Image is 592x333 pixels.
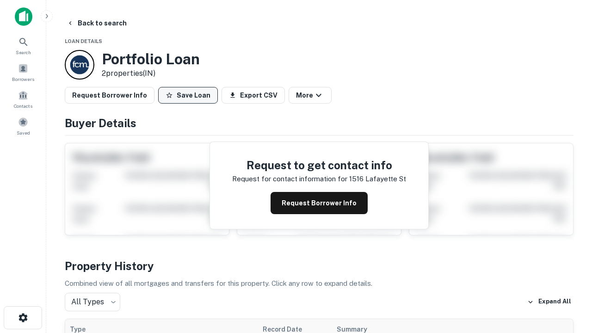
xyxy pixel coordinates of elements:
p: 2 properties (IN) [102,68,200,79]
button: Request Borrower Info [271,192,368,214]
h3: Portfolio Loan [102,50,200,68]
span: Loan Details [65,38,102,44]
button: Back to search [63,15,130,31]
p: Combined view of all mortgages and transfers for this property. Click any row to expand details. [65,278,573,289]
span: Borrowers [12,75,34,83]
a: Search [3,33,43,58]
button: Expand All [525,295,573,309]
h4: Property History [65,258,573,274]
img: capitalize-icon.png [15,7,32,26]
div: All Types [65,293,120,311]
span: Search [16,49,31,56]
a: Saved [3,113,43,138]
p: Request for contact information for [232,173,347,185]
p: 1516 lafayette st [349,173,406,185]
button: Export CSV [222,87,285,104]
iframe: Chat Widget [546,229,592,274]
a: Borrowers [3,60,43,85]
span: Contacts [14,102,32,110]
a: Contacts [3,86,43,111]
h4: Request to get contact info [232,157,406,173]
button: Request Borrower Info [65,87,154,104]
span: Saved [17,129,30,136]
button: More [289,87,332,104]
button: Save Loan [158,87,218,104]
h4: Buyer Details [65,115,573,131]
